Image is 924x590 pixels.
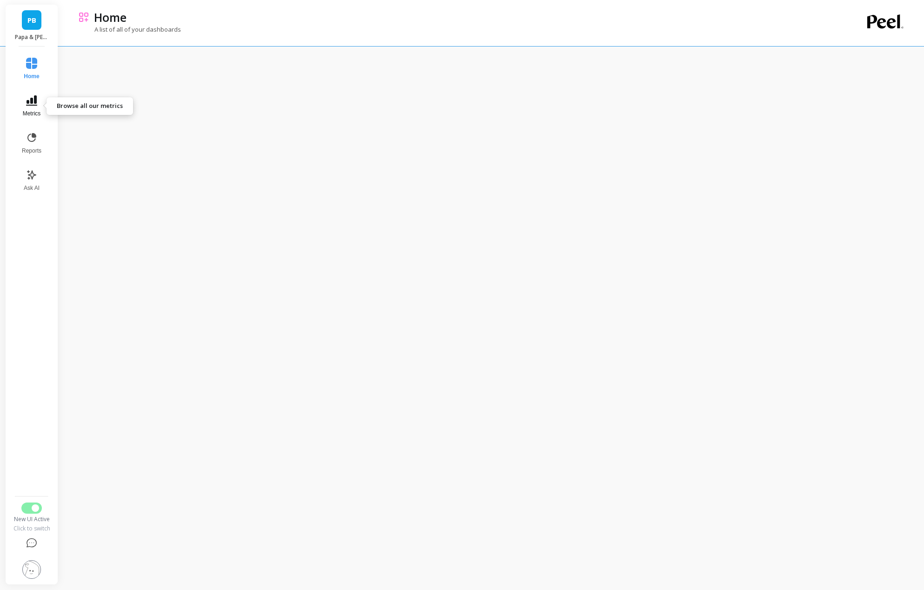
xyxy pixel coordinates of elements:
[21,503,42,514] button: Switch to Legacy UI
[23,110,41,117] span: Metrics
[16,52,47,86] button: Home
[16,89,47,123] button: Metrics
[24,73,39,80] span: Home
[16,127,47,160] button: Reports
[15,34,49,41] p: Papa & Barkley
[13,555,51,584] button: Settings
[22,147,41,154] span: Reports
[94,9,127,25] p: Home
[13,532,51,555] button: Help
[78,12,89,23] img: header icon
[22,560,41,579] img: profile picture
[16,164,47,197] button: Ask AI
[13,516,51,523] div: New UI Active
[13,525,51,532] div: Click to switch
[27,15,36,26] span: PB
[24,184,40,192] span: Ask AI
[78,25,181,34] p: A list of all of your dashboards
